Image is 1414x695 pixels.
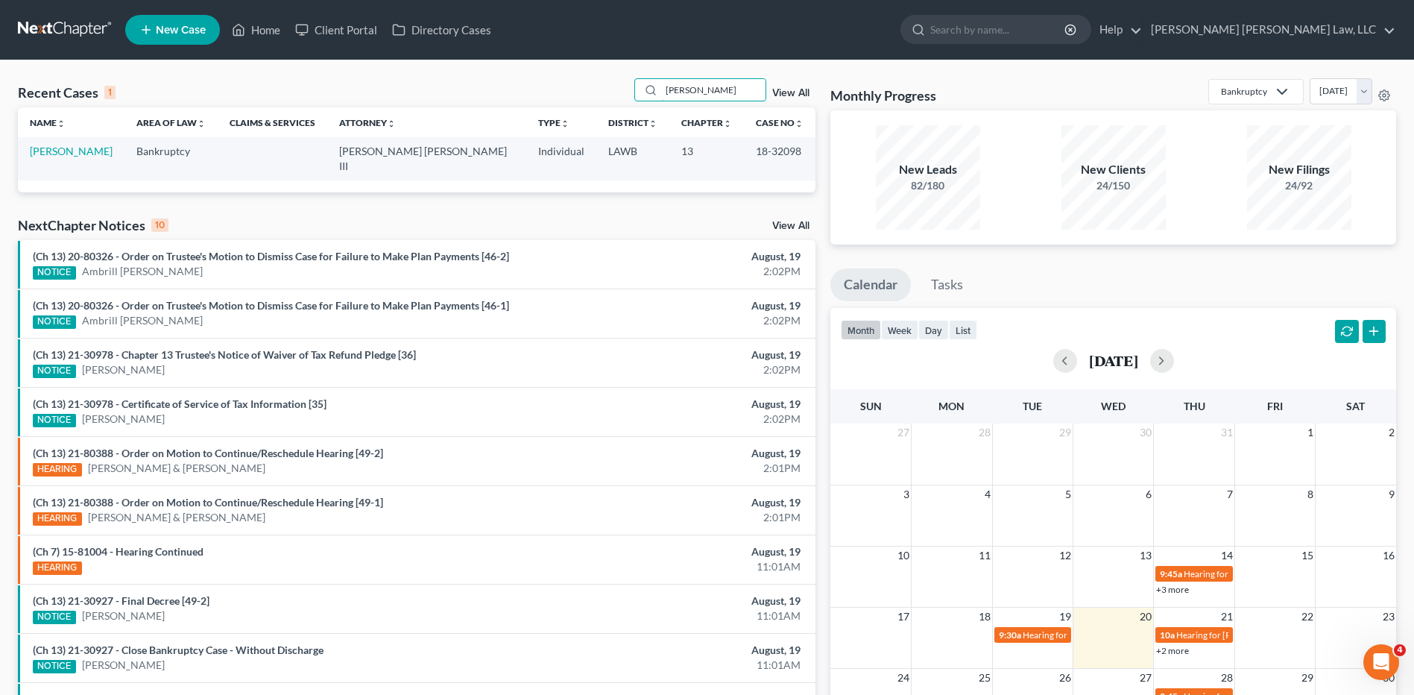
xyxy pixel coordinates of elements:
[218,107,327,137] th: Claims & Services
[561,119,569,128] i: unfold_more
[1064,485,1073,503] span: 5
[772,88,809,98] a: View All
[33,545,203,558] a: (Ch 7) 15-81004 - Hearing Continued
[33,397,326,410] a: (Ch 13) 21-30978 - Certificate of Service of Tax Information [35]
[33,512,82,526] div: HEARING
[555,264,801,279] div: 2:02PM
[555,249,801,264] div: August, 19
[104,86,116,99] div: 1
[1300,608,1315,626] span: 22
[33,348,416,361] a: (Ch 13) 21-30978 - Chapter 13 Trustee's Notice of Waiver of Tax Refund Pledge [36]
[555,559,801,574] div: 11:01AM
[82,362,165,377] a: [PERSON_NAME]
[555,658,801,673] div: 11:01AM
[876,161,980,178] div: New Leads
[896,547,911,565] span: 10
[1061,178,1166,193] div: 24/150
[1058,669,1073,687] span: 26
[1221,85,1267,98] div: Bankruptcy
[1160,629,1175,641] span: 10a
[1219,424,1234,441] span: 31
[555,347,801,362] div: August, 19
[33,299,509,312] a: (Ch 13) 20-80326 - Order on Trustee's Motion to Dismiss Case for Failure to Make Plan Payments [4...
[1138,669,1153,687] span: 27
[949,320,977,340] button: list
[33,266,76,280] div: NOTICE
[82,264,203,279] a: Ambrill [PERSON_NAME]
[1306,424,1315,441] span: 1
[1184,400,1205,412] span: Thu
[555,544,801,559] div: August, 19
[136,117,206,128] a: Area of Lawunfold_more
[1387,485,1396,503] span: 9
[33,496,383,509] a: (Ch 13) 21-80388 - Order on Motion to Continue/Reschedule Hearing [49-1]
[999,629,1021,641] span: 9:30a
[876,178,980,193] div: 82/180
[1138,608,1153,626] span: 20
[1058,547,1073,565] span: 12
[1219,669,1234,687] span: 28
[88,510,265,525] a: [PERSON_NAME] & [PERSON_NAME]
[977,669,992,687] span: 25
[1089,353,1138,368] h2: [DATE]
[1225,485,1234,503] span: 7
[88,461,265,476] a: [PERSON_NAME] & [PERSON_NAME]
[756,117,804,128] a: Case Nounfold_more
[555,461,801,476] div: 2:01PM
[881,320,918,340] button: week
[1156,645,1189,656] a: +2 more
[288,16,385,43] a: Client Portal
[1023,400,1042,412] span: Tue
[1138,547,1153,565] span: 13
[18,216,168,234] div: NextChapter Notices
[151,218,168,232] div: 10
[555,362,801,377] div: 2:02PM
[1247,178,1351,193] div: 24/92
[681,117,732,128] a: Chapterunfold_more
[1300,547,1315,565] span: 15
[33,562,82,575] div: HEARING
[555,510,801,525] div: 2:01PM
[1176,629,1372,641] span: Hearing for [PERSON_NAME] & [PERSON_NAME]
[327,137,526,180] td: [PERSON_NAME] [PERSON_NAME] III
[57,119,66,128] i: unfold_more
[33,644,323,656] a: (Ch 13) 21-30927 - Close Bankruptcy Case - Without Discharge
[82,658,165,673] a: [PERSON_NAME]
[918,268,976,301] a: Tasks
[1267,400,1283,412] span: Fri
[1058,608,1073,626] span: 19
[896,424,911,441] span: 27
[33,365,76,378] div: NOTICE
[555,608,801,623] div: 11:01AM
[1061,161,1166,178] div: New Clients
[983,485,992,503] span: 4
[1346,400,1365,412] span: Sat
[1381,608,1396,626] span: 23
[197,119,206,128] i: unfold_more
[33,447,383,459] a: (Ch 13) 21-80388 - Order on Motion to Continue/Reschedule Hearing [49-2]
[33,250,509,262] a: (Ch 13) 20-80326 - Order on Trustee's Motion to Dismiss Case for Failure to Make Plan Payments [4...
[596,137,669,180] td: LAWB
[648,119,657,128] i: unfold_more
[902,485,911,503] span: 3
[555,412,801,427] div: 2:02PM
[33,611,76,624] div: NOTICE
[977,608,992,626] span: 18
[1143,16,1395,43] a: [PERSON_NAME] [PERSON_NAME] Law, LLC
[1387,424,1396,441] span: 2
[82,412,165,427] a: [PERSON_NAME]
[1381,547,1396,565] span: 16
[723,119,732,128] i: unfold_more
[1160,568,1182,579] span: 9:45a
[30,117,66,128] a: Nameunfold_more
[1247,161,1351,178] div: New Filings
[1300,669,1315,687] span: 29
[339,117,396,128] a: Attorneyunfold_more
[1363,644,1399,680] iframe: Intercom live chat
[1219,608,1234,626] span: 21
[1394,644,1406,656] span: 4
[555,594,801,608] div: August, 19
[538,117,569,128] a: Typeunfold_more
[744,137,815,180] td: 18-32098
[1156,584,1189,595] a: +3 more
